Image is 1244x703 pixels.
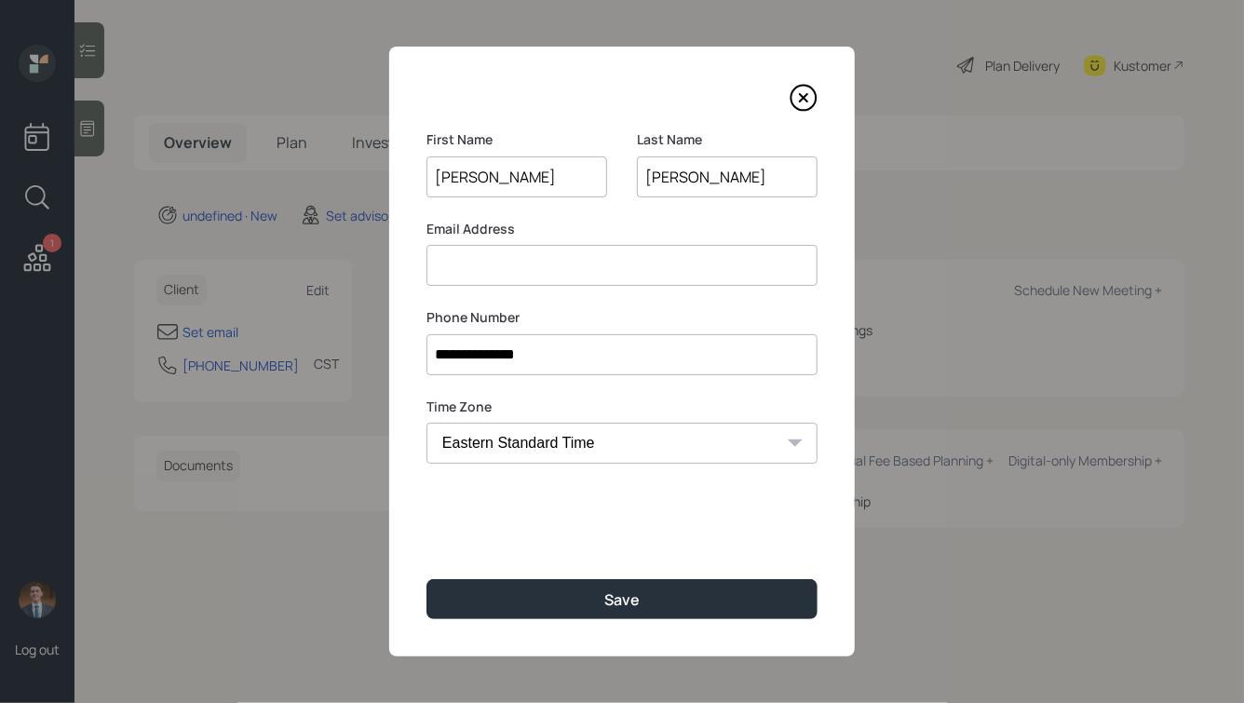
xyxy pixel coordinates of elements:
label: Phone Number [426,308,818,327]
label: First Name [426,130,607,149]
label: Time Zone [426,398,818,416]
button: Save [426,579,818,619]
div: Save [604,589,640,610]
label: Last Name [637,130,818,149]
label: Email Address [426,220,818,238]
